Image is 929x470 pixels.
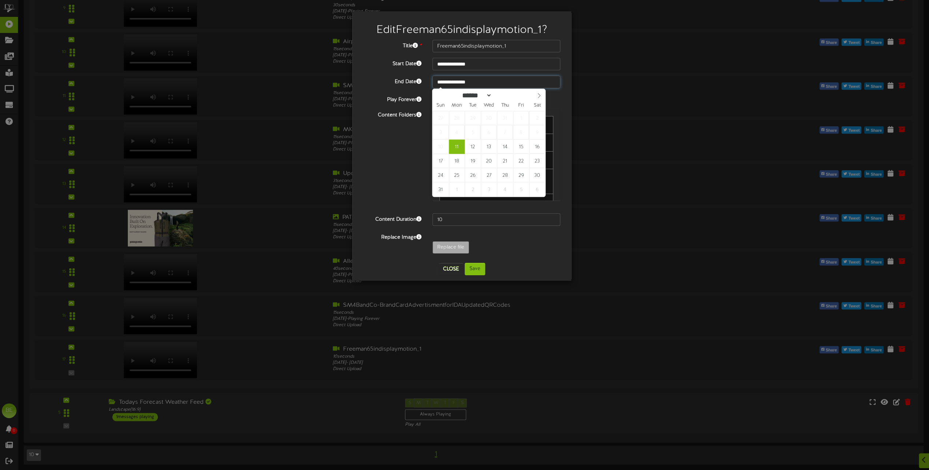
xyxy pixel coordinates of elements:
span: August 25, 2025 [449,168,465,182]
span: August 26, 2025 [465,168,480,182]
label: End Date [358,76,427,86]
input: Title [432,40,560,52]
span: Sun [432,103,449,108]
span: Wed [481,103,497,108]
span: August 7, 2025 [497,125,513,139]
span: August 24, 2025 [433,168,449,182]
span: July 28, 2025 [449,111,465,125]
span: August 17, 2025 [433,154,449,168]
span: September 5, 2025 [513,182,529,197]
span: August 2, 2025 [529,111,545,125]
span: August 16, 2025 [529,139,545,154]
span: August 14, 2025 [497,139,513,154]
span: September 2, 2025 [465,182,480,197]
span: August 30, 2025 [529,168,545,182]
span: August 13, 2025 [481,139,497,154]
span: August 28, 2025 [497,168,513,182]
span: September 3, 2025 [481,182,497,197]
span: July 31, 2025 [497,111,513,125]
button: Close [439,263,463,275]
span: August 19, 2025 [465,154,480,168]
span: August 21, 2025 [497,154,513,168]
span: September 4, 2025 [497,182,513,197]
span: August 15, 2025 [513,139,529,154]
span: September 1, 2025 [449,182,465,197]
span: August 4, 2025 [449,125,465,139]
label: Start Date [358,58,427,68]
span: July 30, 2025 [481,111,497,125]
label: Replace Image [358,231,427,241]
span: August 27, 2025 [481,168,497,182]
span: August 20, 2025 [481,154,497,168]
span: August 5, 2025 [465,125,480,139]
span: Sat [529,103,545,108]
span: August 9, 2025 [529,125,545,139]
span: August 8, 2025 [513,125,529,139]
label: Content Duration [358,213,427,223]
label: Play Forever [358,94,427,104]
span: Mon [449,103,465,108]
label: Content Folders [358,109,427,119]
span: August 10, 2025 [433,139,449,154]
span: August 18, 2025 [449,154,465,168]
span: Tue [465,103,481,108]
span: July 27, 2025 [433,111,449,125]
input: 15 [432,213,560,226]
input: Year [492,92,518,99]
span: August 31, 2025 [433,182,449,197]
button: Save [465,263,485,275]
span: August 29, 2025 [513,168,529,182]
span: August 6, 2025 [481,125,497,139]
span: August 23, 2025 [529,154,545,168]
span: August 3, 2025 [433,125,449,139]
span: Thu [497,103,513,108]
label: Title [358,40,427,50]
span: Fri [513,103,529,108]
h2: Edit Freeman65indisplaymotion_1 ? [363,24,560,36]
span: September 6, 2025 [529,182,545,197]
span: August 22, 2025 [513,154,529,168]
span: August 12, 2025 [465,139,480,154]
span: August 11, 2025 [449,139,465,154]
span: July 29, 2025 [465,111,480,125]
span: August 1, 2025 [513,111,529,125]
